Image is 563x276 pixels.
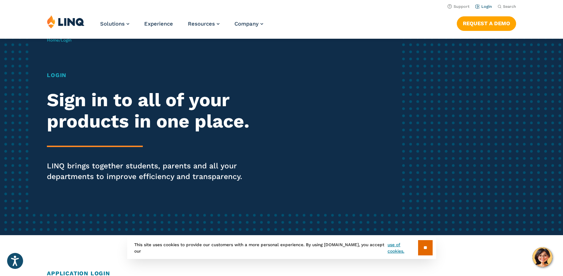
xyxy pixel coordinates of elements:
span: Search [503,4,516,9]
a: use of cookies. [388,242,418,254]
span: Company [234,21,259,27]
h2: Sign in to all of your products in one place. [47,90,264,132]
a: Login [475,4,492,9]
div: This site uses cookies to provide our customers with a more personal experience. By using [DOMAIN... [127,237,436,259]
button: Open Search Bar [498,4,516,9]
a: Support [448,4,470,9]
span: Login [61,38,71,43]
span: Solutions [100,21,125,27]
a: Company [234,21,263,27]
button: Hello, have a question? Let’s chat. [532,247,552,267]
span: Resources [188,21,215,27]
img: LINQ | K‑12 Software [47,15,85,28]
a: Solutions [100,21,129,27]
p: LINQ brings together students, parents and all your departments to improve efficiency and transpa... [47,161,264,182]
nav: Primary Navigation [100,15,263,38]
h1: Login [47,71,264,80]
a: Request a Demo [457,16,516,31]
span: / [47,38,71,43]
a: Resources [188,21,220,27]
a: Experience [144,21,173,27]
a: Home [47,38,59,43]
nav: Button Navigation [457,15,516,31]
